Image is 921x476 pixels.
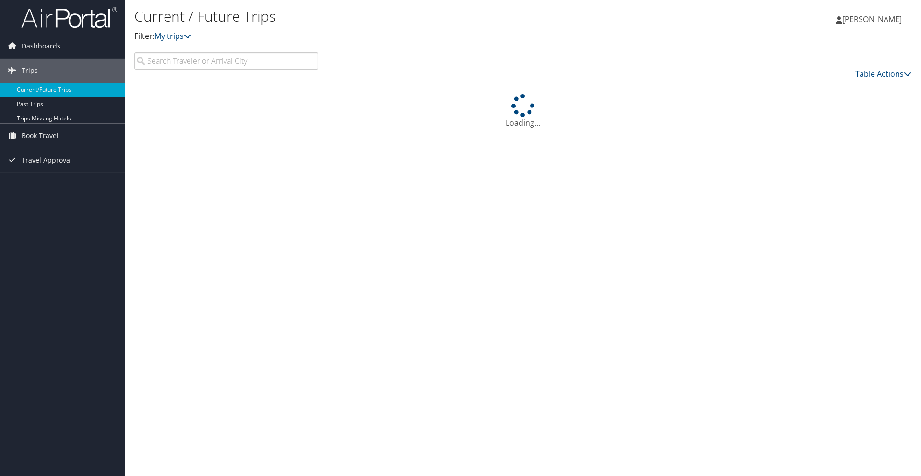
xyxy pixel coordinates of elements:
[22,59,38,83] span: Trips
[22,34,60,58] span: Dashboards
[22,148,72,172] span: Travel Approval
[134,6,652,26] h1: Current / Future Trips
[22,124,59,148] span: Book Travel
[134,94,911,129] div: Loading...
[134,52,318,70] input: Search Traveler or Arrival City
[154,31,191,41] a: My trips
[134,30,652,43] p: Filter:
[836,5,911,34] a: [PERSON_NAME]
[842,14,902,24] span: [PERSON_NAME]
[21,6,117,29] img: airportal-logo.png
[855,69,911,79] a: Table Actions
